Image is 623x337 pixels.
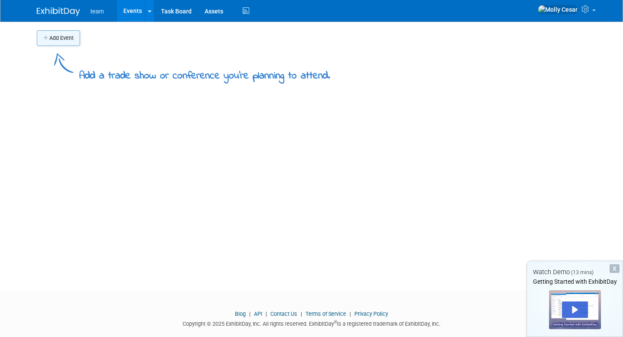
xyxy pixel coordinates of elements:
div: Add a trade show or conference you're planning to attend. [79,62,330,84]
span: | [263,311,269,317]
sup: ® [334,320,337,324]
a: API [254,311,262,317]
span: (13 mins) [571,269,594,275]
span: | [299,311,304,317]
div: Dismiss [610,264,620,273]
a: Privacy Policy [354,311,388,317]
a: Contact Us [270,311,297,317]
span: | [347,311,353,317]
a: Terms of Service [305,311,346,317]
img: Molly Cesar [538,5,578,14]
div: Getting Started with ExhibitDay [527,277,623,286]
a: Blog [235,311,246,317]
span: team [90,8,104,15]
div: Play [562,301,588,318]
img: ExhibitDay [37,7,80,16]
div: Watch Demo [527,268,623,277]
span: | [247,311,253,317]
button: Add Event [37,30,80,46]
